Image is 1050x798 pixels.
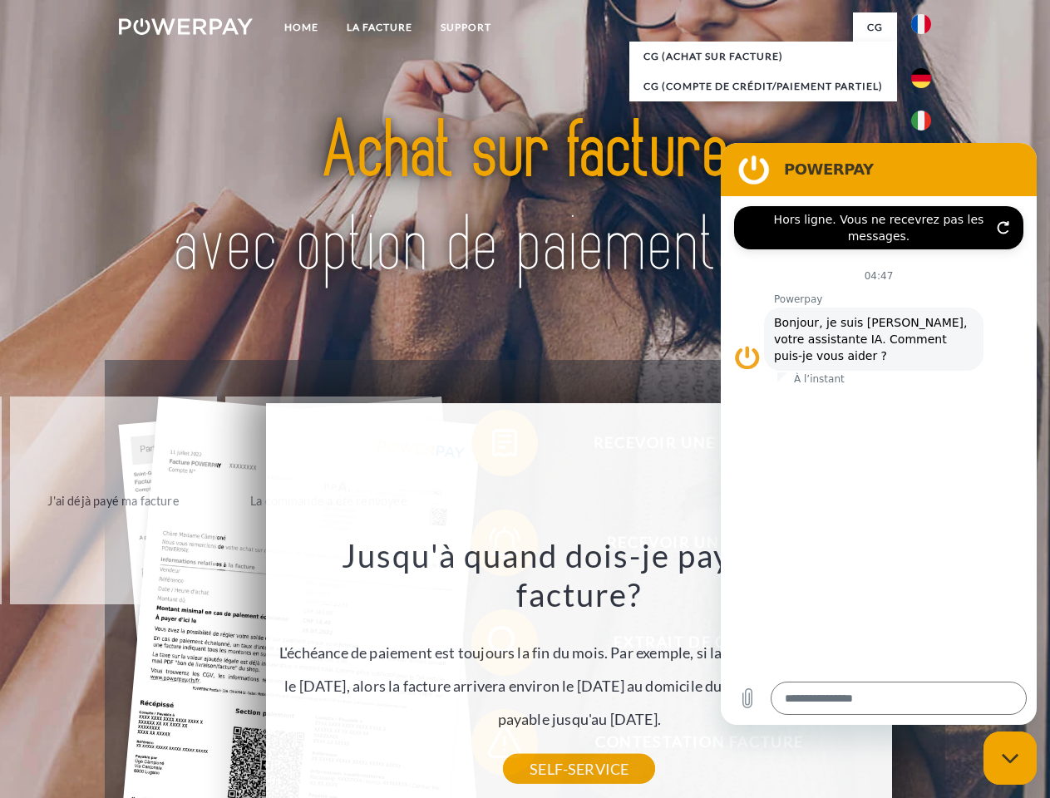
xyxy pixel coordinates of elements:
[333,12,426,42] a: LA FACTURE
[629,42,897,71] a: CG (achat sur facture)
[503,754,655,784] a: SELF-SERVICE
[983,731,1037,785] iframe: Bouton de lancement de la fenêtre de messagerie, conversation en cours
[276,535,883,615] h3: Jusqu'à quand dois-je payer ma facture?
[853,12,897,42] a: CG
[629,71,897,101] a: CG (Compte de crédit/paiement partiel)
[426,12,505,42] a: Support
[270,12,333,42] a: Home
[159,80,891,318] img: title-powerpay_fr.svg
[119,18,253,35] img: logo-powerpay-white.svg
[235,489,422,511] div: La commande a été renvoyée
[721,143,1037,725] iframe: Fenêtre de messagerie
[276,535,883,769] div: L'échéance de paiement est toujours la fin du mois. Par exemple, si la commande a été passée le [...
[911,111,931,131] img: it
[20,489,207,511] div: J'ai déjà payé ma facture
[911,14,931,34] img: fr
[911,68,931,88] img: de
